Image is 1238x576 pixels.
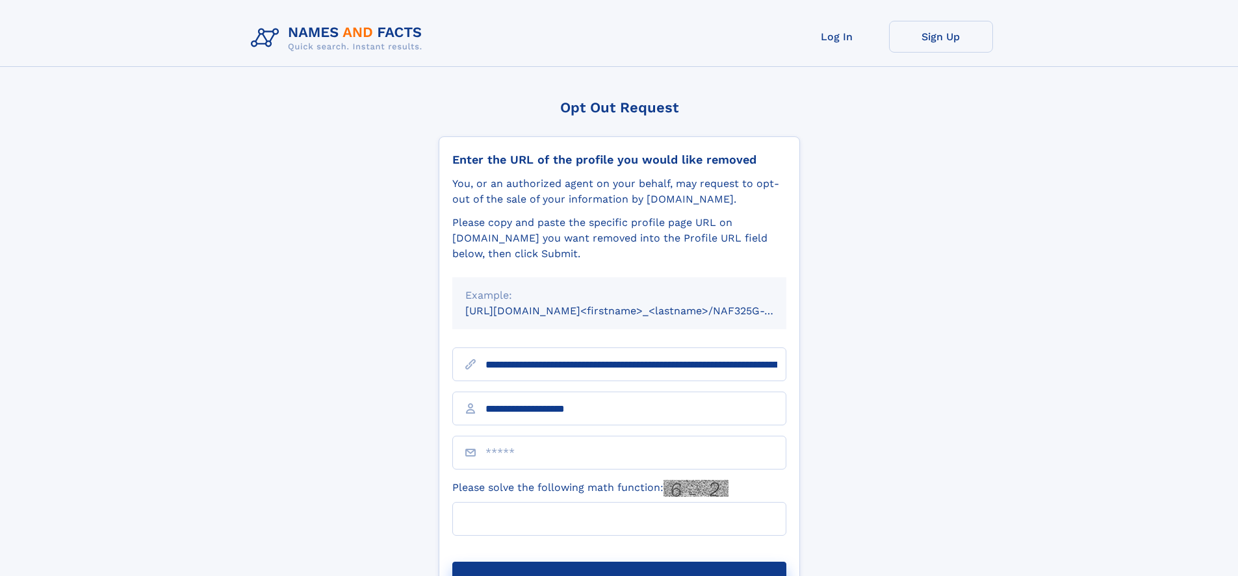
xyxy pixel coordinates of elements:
[465,288,773,303] div: Example:
[439,99,800,116] div: Opt Out Request
[452,176,786,207] div: You, or an authorized agent on your behalf, may request to opt-out of the sale of your informatio...
[452,215,786,262] div: Please copy and paste the specific profile page URL on [DOMAIN_NAME] you want removed into the Pr...
[889,21,993,53] a: Sign Up
[246,21,433,56] img: Logo Names and Facts
[785,21,889,53] a: Log In
[452,480,729,497] label: Please solve the following math function:
[465,305,811,317] small: [URL][DOMAIN_NAME]<firstname>_<lastname>/NAF325G-xxxxxxxx
[452,153,786,167] div: Enter the URL of the profile you would like removed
